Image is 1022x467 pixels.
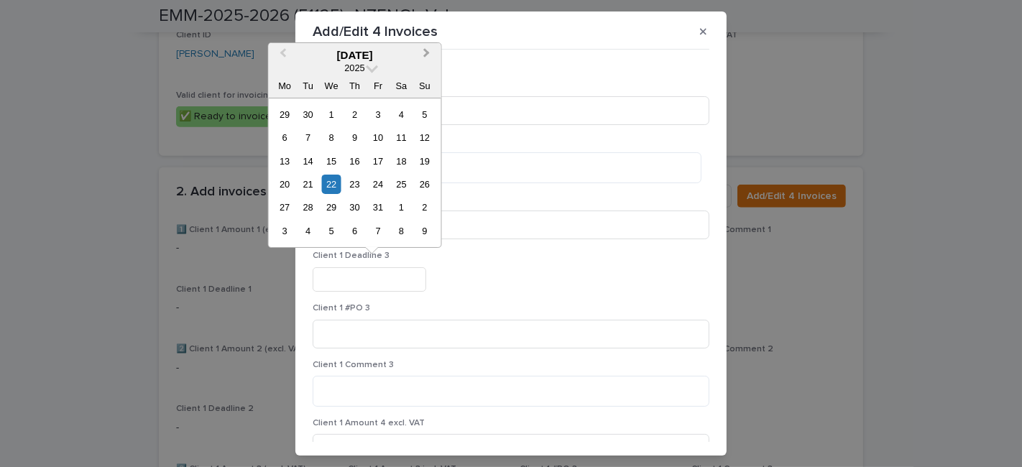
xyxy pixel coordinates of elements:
[275,198,295,217] div: Choose Monday, 27 October 2025
[270,45,293,68] button: Previous Month
[298,105,318,124] div: Choose Tuesday, 30 September 2025
[273,103,436,243] div: month 2025-10
[321,128,341,147] div: Choose Wednesday, 8 October 2025
[368,152,387,171] div: Choose Friday, 17 October 2025
[275,76,295,96] div: Mo
[275,221,295,241] div: Choose Monday, 3 November 2025
[298,198,318,217] div: Choose Tuesday, 28 October 2025
[392,76,411,96] div: Sa
[313,434,341,463] div: €
[415,105,434,124] div: Choose Sunday, 5 October 2025
[313,361,394,369] span: Client 1 Comment 3
[368,198,387,217] div: Choose Friday, 31 October 2025
[321,152,341,171] div: Choose Wednesday, 15 October 2025
[415,175,434,194] div: Choose Sunday, 26 October 2025
[298,128,318,147] div: Choose Tuesday, 7 October 2025
[392,105,411,124] div: Choose Saturday, 4 October 2025
[345,152,364,171] div: Choose Thursday, 16 October 2025
[415,221,434,241] div: Choose Sunday, 9 November 2025
[275,175,295,194] div: Choose Monday, 20 October 2025
[345,76,364,96] div: Th
[321,76,341,96] div: We
[275,152,295,171] div: Choose Monday, 13 October 2025
[321,198,341,217] div: Choose Wednesday, 29 October 2025
[321,221,341,241] div: Choose Wednesday, 5 November 2025
[392,152,411,171] div: Choose Saturday, 18 October 2025
[298,175,318,194] div: Choose Tuesday, 21 October 2025
[392,128,411,147] div: Choose Saturday, 11 October 2025
[313,23,438,40] p: Add/Edit 4 Invoices
[392,198,411,217] div: Choose Saturday, 1 November 2025
[368,128,387,147] div: Choose Friday, 10 October 2025
[313,304,370,313] span: Client 1 #PO 3
[415,128,434,147] div: Choose Sunday, 12 October 2025
[392,221,411,241] div: Choose Saturday, 8 November 2025
[298,221,318,241] div: Choose Tuesday, 4 November 2025
[345,175,364,194] div: Choose Thursday, 23 October 2025
[298,76,318,96] div: Tu
[269,49,441,62] div: [DATE]
[368,221,387,241] div: Choose Friday, 7 November 2025
[313,419,425,427] span: Client 1 Amount 4 excl. VAT
[417,45,440,68] button: Next Month
[345,198,364,217] div: Choose Thursday, 30 October 2025
[321,175,341,194] div: Choose Wednesday, 22 October 2025
[344,63,364,73] span: 2025
[345,128,364,147] div: Choose Thursday, 9 October 2025
[415,198,434,217] div: Choose Sunday, 2 November 2025
[321,105,341,124] div: Choose Wednesday, 1 October 2025
[275,105,295,124] div: Choose Monday, 29 September 2025
[392,175,411,194] div: Choose Saturday, 25 October 2025
[345,105,364,124] div: Choose Thursday, 2 October 2025
[368,105,387,124] div: Choose Friday, 3 October 2025
[298,152,318,171] div: Choose Tuesday, 14 October 2025
[345,221,364,241] div: Choose Thursday, 6 November 2025
[368,175,387,194] div: Choose Friday, 24 October 2025
[275,128,295,147] div: Choose Monday, 6 October 2025
[415,76,434,96] div: Su
[415,152,434,171] div: Choose Sunday, 19 October 2025
[368,76,387,96] div: Fr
